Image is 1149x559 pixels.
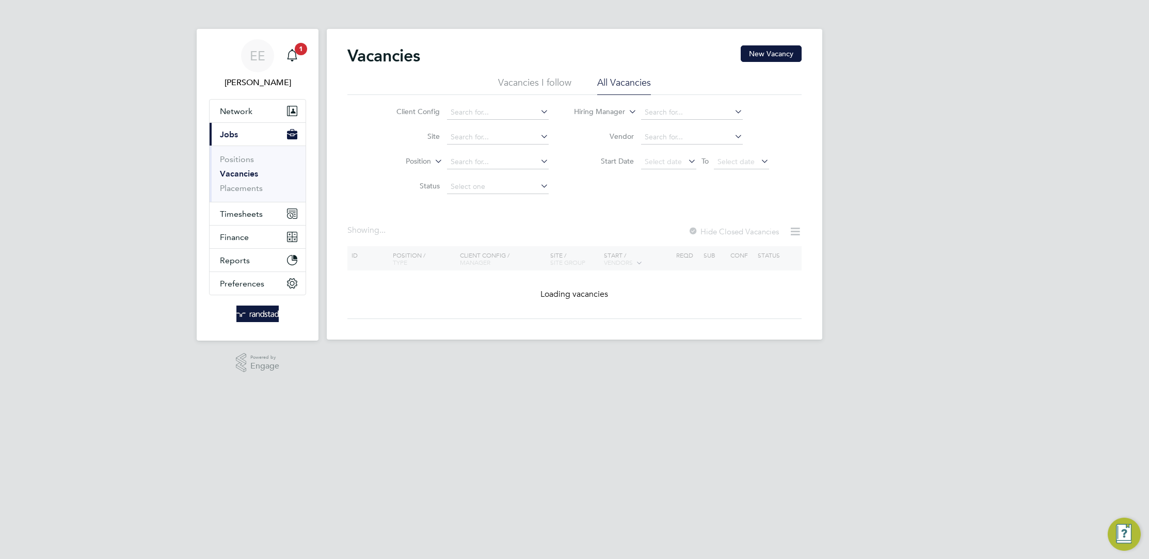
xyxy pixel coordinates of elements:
span: Powered by [250,353,279,362]
a: Vacancies [220,169,258,179]
label: Vendor [574,132,634,141]
label: Status [380,181,440,190]
span: Network [220,106,252,116]
label: Hide Closed Vacancies [688,227,779,236]
div: Showing [347,225,388,236]
button: Reports [210,249,306,271]
a: Go to home page [209,306,306,322]
span: Jobs [220,130,238,139]
a: Powered byEngage [236,353,280,373]
input: Search for... [641,130,743,145]
a: Placements [220,183,263,193]
button: Timesheets [210,202,306,225]
span: EE [250,49,265,62]
a: EE[PERSON_NAME] [209,39,306,89]
input: Search for... [447,105,549,120]
label: Client Config [380,107,440,116]
li: Vacancies I follow [498,76,571,95]
span: Select date [717,157,755,166]
label: Site [380,132,440,141]
input: Select one [447,180,549,194]
a: 1 [282,39,302,72]
input: Search for... [447,155,549,169]
nav: Main navigation [197,29,318,341]
div: Jobs [210,146,306,202]
label: Start Date [574,156,634,166]
a: Positions [220,154,254,164]
span: Preferences [220,279,264,289]
span: Elliott Ebanks [209,76,306,89]
span: Reports [220,255,250,265]
span: ... [379,225,386,235]
button: New Vacancy [741,45,802,62]
span: Select date [645,157,682,166]
li: All Vacancies [597,76,651,95]
label: Hiring Manager [566,107,625,117]
span: 1 [295,43,307,55]
button: Network [210,100,306,122]
label: Position [372,156,431,167]
button: Finance [210,226,306,248]
span: Timesheets [220,209,263,219]
input: Search for... [447,130,549,145]
button: Jobs [210,123,306,146]
h2: Vacancies [347,45,420,66]
img: randstad-logo-retina.png [236,306,279,322]
span: Engage [250,362,279,371]
input: Search for... [641,105,743,120]
span: To [698,154,712,168]
span: Finance [220,232,249,242]
button: Engage Resource Center [1108,518,1141,551]
button: Preferences [210,272,306,295]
